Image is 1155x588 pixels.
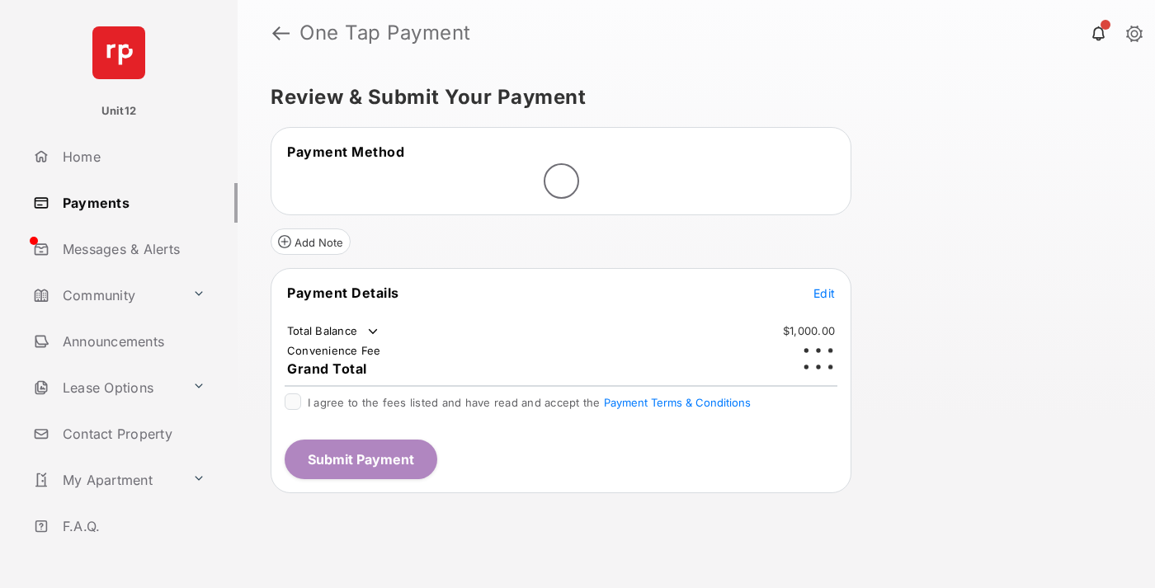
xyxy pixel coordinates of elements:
[604,396,751,409] button: I agree to the fees listed and have read and accept the
[271,87,1109,107] h5: Review & Submit Your Payment
[287,143,404,160] span: Payment Method
[26,275,186,315] a: Community
[26,460,186,500] a: My Apartment
[813,285,835,301] button: Edit
[26,229,238,269] a: Messages & Alerts
[287,285,399,301] span: Payment Details
[286,343,382,358] td: Convenience Fee
[101,103,137,120] p: Unit12
[782,323,836,338] td: $1,000.00
[287,360,367,377] span: Grand Total
[26,506,238,546] a: F.A.Q.
[813,286,835,300] span: Edit
[299,23,471,43] strong: One Tap Payment
[308,396,751,409] span: I agree to the fees listed and have read and accept the
[26,322,238,361] a: Announcements
[271,228,351,255] button: Add Note
[92,26,145,79] img: svg+xml;base64,PHN2ZyB4bWxucz0iaHR0cDovL3d3dy53My5vcmcvMjAwMC9zdmciIHdpZHRoPSI2NCIgaGVpZ2h0PSI2NC...
[286,323,381,340] td: Total Balance
[26,183,238,223] a: Payments
[26,414,238,454] a: Contact Property
[285,440,437,479] button: Submit Payment
[26,368,186,407] a: Lease Options
[26,137,238,176] a: Home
